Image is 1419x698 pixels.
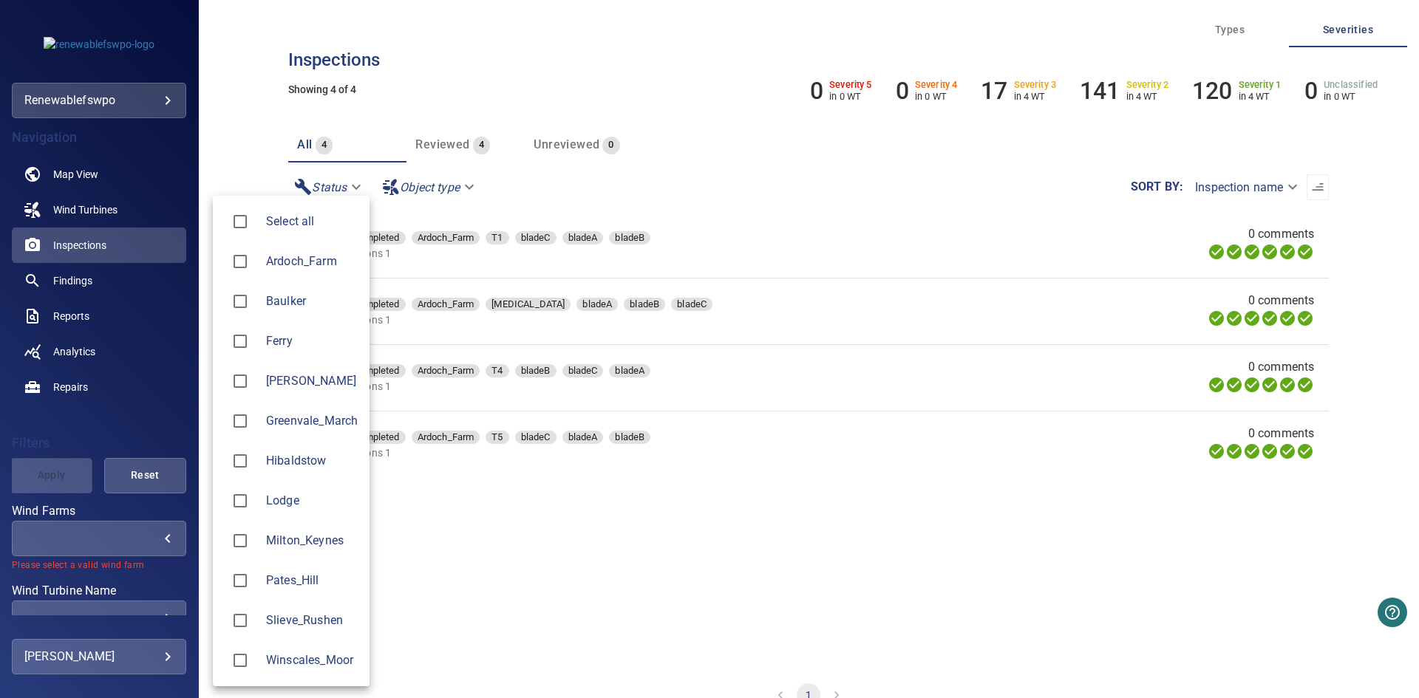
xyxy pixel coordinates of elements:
span: Select all [266,213,358,230]
div: Wind Farms Milton_Keynes [266,532,358,550]
span: Milton_Keynes [266,532,358,550]
span: Hibaldstow [266,452,358,470]
div: Wind Farms Greenvale_March [266,412,358,430]
span: Slieve_Rushen [225,605,256,636]
div: Wind Farms Ardoch_Farm [266,253,358,270]
div: Wind Farms Lodge [266,492,358,510]
span: Greenvale_March [266,412,358,430]
span: Ardoch_Farm [225,246,256,277]
span: Lodge [225,485,256,516]
span: Ardoch_Farm [266,253,358,270]
div: Wind Farms Garves [266,372,358,390]
span: Baulker [225,286,256,317]
div: Wind Farms Pates_Hill [266,572,358,589]
span: [PERSON_NAME] [266,372,358,390]
span: Slieve_Rushen [266,612,358,629]
span: Pates_Hill [225,565,256,596]
span: Winscales_Moor [225,645,256,676]
div: Wind Farms Ferry [266,332,358,350]
span: Garves [225,366,256,397]
div: Wind Farms Hibaldstow [266,452,358,470]
span: Milton_Keynes [225,525,256,556]
span: Lodge [266,492,358,510]
span: Winscales_Moor [266,651,358,669]
span: Hibaldstow [225,445,256,476]
span: Ferry [225,326,256,357]
span: Ferry [266,332,358,350]
span: Baulker [266,292,358,310]
span: Pates_Hill [266,572,358,589]
div: Wind Farms Slieve_Rushen [266,612,358,629]
div: Wind Farms Winscales_Moor [266,651,358,669]
span: Greenvale_March [225,406,256,437]
div: Wind Farms Baulker [266,292,358,310]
